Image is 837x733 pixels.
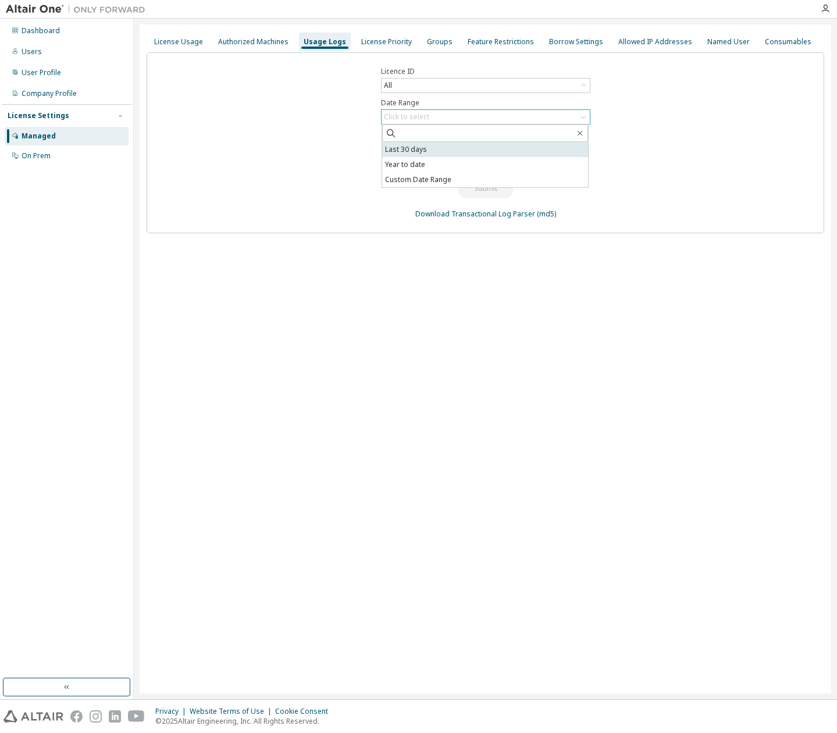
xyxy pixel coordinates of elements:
a: Download Transactional Log Parser [415,209,535,219]
div: Dashboard [22,26,60,35]
img: altair_logo.svg [3,710,63,723]
div: On Prem [22,151,51,161]
div: Click to select [382,110,590,124]
div: Groups [427,37,453,47]
img: Altair One [6,3,151,15]
li: Custom Date Range [382,172,588,187]
img: linkedin.svg [109,710,121,723]
div: All [382,79,590,92]
div: Privacy [155,707,190,716]
div: Click to select [384,112,429,122]
div: License Priority [361,37,412,47]
div: Usage Logs [304,37,346,47]
div: License Usage [154,37,203,47]
div: Website Terms of Use [190,707,275,716]
div: Company Profile [22,89,77,98]
img: instagram.svg [90,710,102,723]
div: Borrow Settings [549,37,603,47]
div: Managed [22,131,56,141]
li: Year to date [382,157,588,172]
div: Cookie Consent [275,707,335,716]
label: Date Range [381,98,590,108]
div: Authorized Machines [218,37,289,47]
div: All [382,79,394,92]
p: © 2025 Altair Engineering, Inc. All Rights Reserved. [155,716,335,726]
img: youtube.svg [128,710,145,723]
label: Licence ID [381,67,590,76]
div: Allowed IP Addresses [618,37,692,47]
img: facebook.svg [70,710,83,723]
div: Users [22,47,42,56]
li: Last 30 days [382,142,588,157]
div: Feature Restrictions [468,37,534,47]
div: User Profile [22,68,61,77]
a: (md5) [537,209,556,219]
div: Named User [707,37,750,47]
div: License Settings [8,111,69,120]
button: Submit [458,179,514,198]
div: Consumables [765,37,811,47]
